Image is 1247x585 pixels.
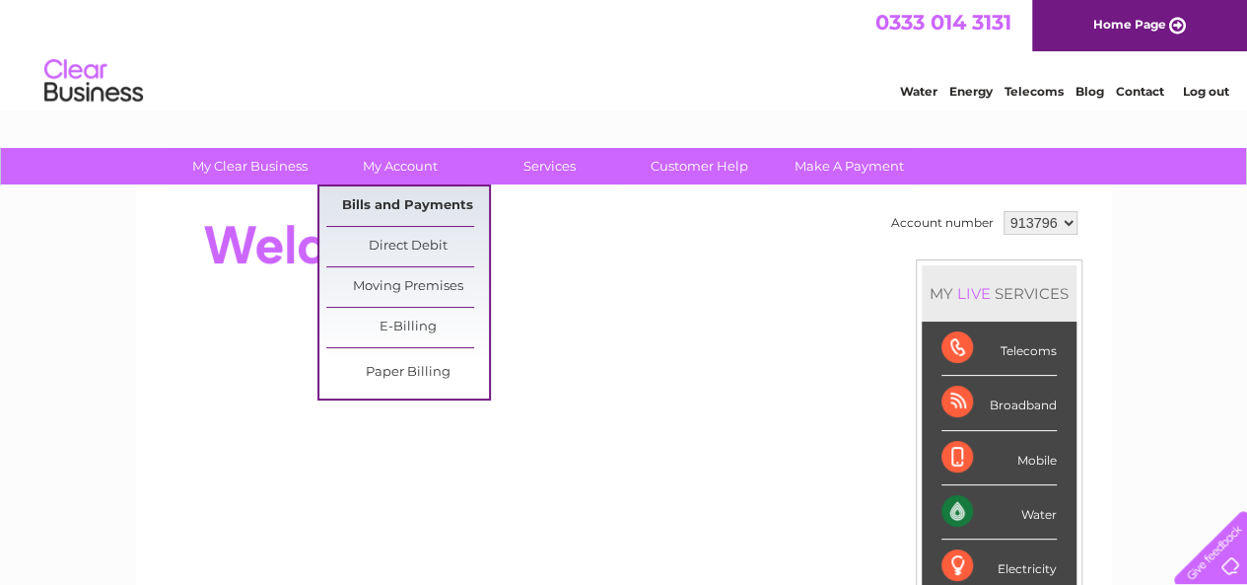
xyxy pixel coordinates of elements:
[318,148,481,184] a: My Account
[468,148,631,184] a: Services
[886,206,999,240] td: Account number
[922,265,1076,322] div: MY SERVICES
[326,227,489,266] a: Direct Debit
[1075,84,1104,99] a: Blog
[900,84,937,99] a: Water
[618,148,781,184] a: Customer Help
[941,485,1057,540] div: Water
[768,148,931,184] a: Make A Payment
[159,11,1090,96] div: Clear Business is a trading name of Verastar Limited (registered in [GEOGRAPHIC_DATA] No. 3667643...
[326,186,489,226] a: Bills and Payments
[326,267,489,307] a: Moving Premises
[941,376,1057,430] div: Broadband
[1005,84,1064,99] a: Telecoms
[43,51,144,111] img: logo.png
[949,84,993,99] a: Energy
[953,284,995,303] div: LIVE
[875,10,1011,35] a: 0333 014 3131
[326,308,489,347] a: E-Billing
[941,431,1057,485] div: Mobile
[941,322,1057,376] div: Telecoms
[326,353,489,393] a: Paper Billing
[1182,84,1228,99] a: Log out
[1116,84,1164,99] a: Contact
[169,148,331,184] a: My Clear Business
